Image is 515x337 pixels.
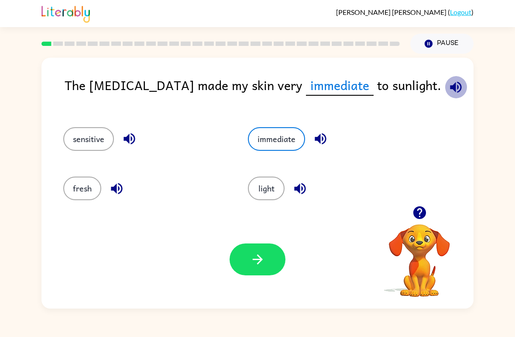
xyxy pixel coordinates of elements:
[248,127,305,151] button: immediate
[336,8,474,16] div: ( )
[63,177,101,200] button: fresh
[450,8,471,16] a: Logout
[376,211,463,298] video: Your browser must support playing .mp4 files to use Literably. Please try using another browser.
[65,75,474,110] div: The [MEDICAL_DATA] made my skin very to sunlight.
[306,75,374,96] span: immediate
[336,8,448,16] span: [PERSON_NAME] [PERSON_NAME]
[410,34,474,54] button: Pause
[248,177,285,200] button: light
[41,3,90,23] img: Literably
[63,127,114,151] button: sensitive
